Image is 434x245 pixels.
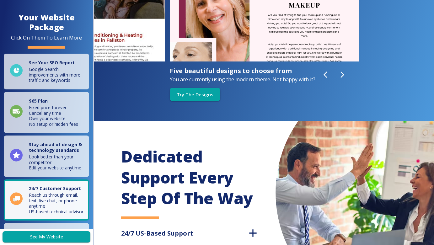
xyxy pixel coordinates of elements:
a: 24/7 Customer SupportReach us through email, text, live chat, or phone anytimeUS-based technical ... [4,179,89,221]
p: Google Search improvements with more traffic and keywords [29,67,85,83]
a: $65 PlanFixed price foreverCancel any timeOwn your websiteNo setup or hidden fees [4,92,89,133]
strong: 24/7 Customer Support [29,185,81,191]
h4: Your Website Package [4,13,89,32]
h5: 24/7 US-Based Support [121,229,242,237]
strong: Stay ahead of design & technology standards [29,141,82,153]
h5: Five beautiful designs to choose from [170,67,319,75]
strong: $ 65 Plan [29,98,48,104]
strong: See Your SEO Report [29,60,75,66]
a: Try The Designs [170,88,220,101]
a: See Your SEO ReportGoogle Search improvements with more traffic and keywords [4,54,89,89]
h2: Dedicated Support Every Step Of The Way [121,146,264,214]
div: Click On Them To Learn More [11,35,82,41]
p: Reach us through email, text, live chat, or phone anytime US-based technical advisor [29,192,85,214]
div: You are currently using the modern theme. Not happy with it? [170,75,319,83]
a: See My Website [3,231,90,243]
a: Stay ahead of design & technology standardsLook better than your competitorEdit your website anytime [4,136,89,177]
p: Fixed price forever Cancel any time Own your website No setup or hidden fees [29,105,78,127]
p: Look better than your competitor Edit your website anytime [29,154,85,171]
